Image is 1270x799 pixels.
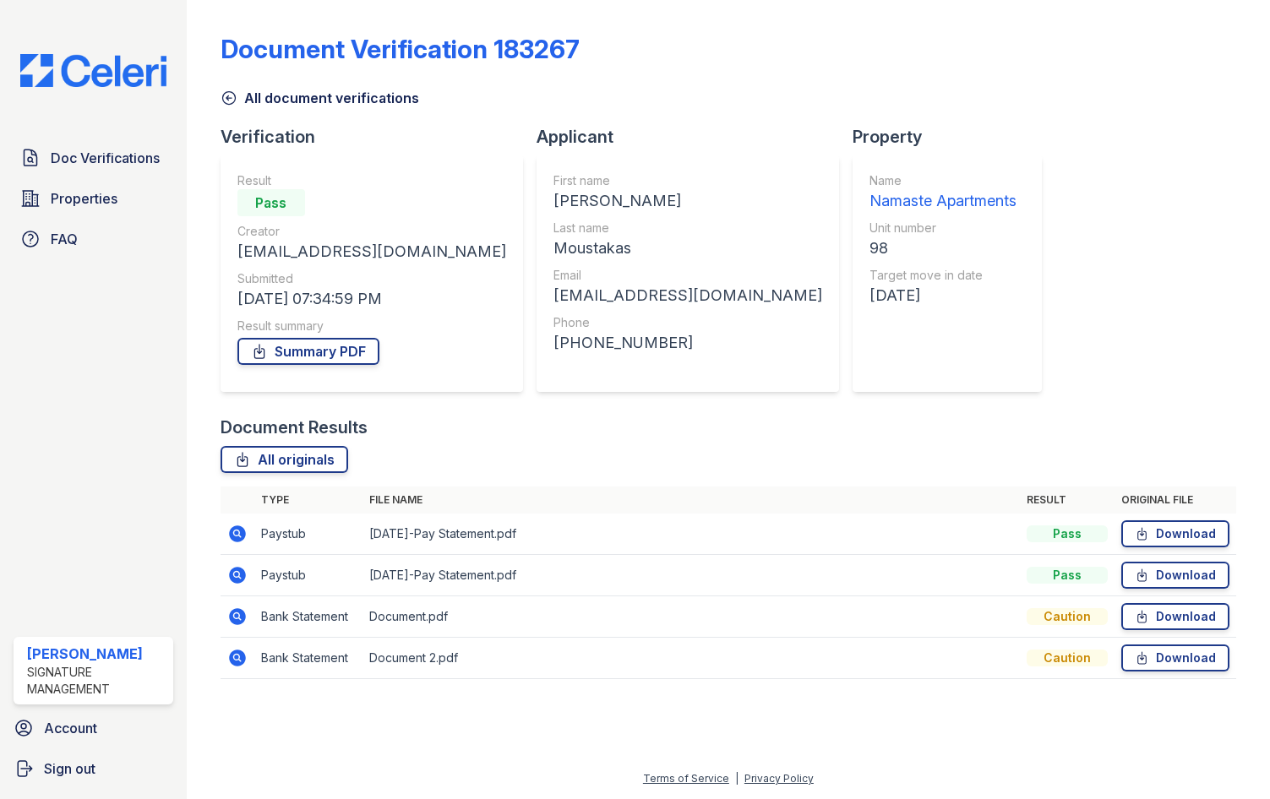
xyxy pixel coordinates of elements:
span: Doc Verifications [51,148,160,168]
span: Sign out [44,758,95,779]
th: Original file [1115,486,1236,514]
td: [DATE]-Pay Statement.pdf [362,555,1020,596]
div: Submitted [237,270,506,287]
div: Result summary [237,318,506,334]
a: Account [7,711,180,745]
th: Type [254,486,362,514]
div: | [735,772,739,785]
div: Last name [553,220,822,236]
div: [DATE] [869,284,1017,307]
a: Summary PDF [237,338,379,365]
div: [EMAIL_ADDRESS][DOMAIN_NAME] [237,240,506,264]
a: Terms of Service [643,772,729,785]
div: Caution [1027,650,1108,666]
div: [PHONE_NUMBER] [553,331,822,355]
a: Download [1121,562,1229,589]
div: 98 [869,236,1017,260]
a: FAQ [14,222,173,256]
div: Unit number [869,220,1017,236]
td: Document.pdf [362,596,1020,638]
div: Target move in date [869,267,1017,284]
th: Result [1020,486,1115,514]
div: Property [853,125,1055,149]
a: All document verifications [221,88,419,108]
div: [DATE] 07:34:59 PM [237,287,506,311]
div: Pass [1027,567,1108,584]
div: [PERSON_NAME] [27,644,166,664]
a: Download [1121,603,1229,630]
td: Bank Statement [254,638,362,679]
div: Document Results [221,416,368,439]
a: Download [1121,520,1229,547]
div: Email [553,267,822,284]
span: FAQ [51,229,78,249]
div: Verification [221,125,537,149]
td: Paystub [254,555,362,596]
div: Creator [237,223,506,240]
div: Moustakas [553,236,822,260]
a: Download [1121,644,1229,671]
td: Paystub [254,514,362,555]
div: [PERSON_NAME] [553,189,822,213]
a: Properties [14,182,173,215]
a: Sign out [7,752,180,785]
span: Account [44,718,97,738]
div: First name [553,172,822,189]
th: File name [362,486,1020,514]
div: Namaste Apartments [869,189,1017,213]
div: Applicant [537,125,853,149]
div: Signature Management [27,664,166,698]
div: Pass [237,189,305,216]
a: Privacy Policy [744,772,814,785]
img: CE_Logo_Blue-a8612792a0a2168367f1c8372b55b34899dd931a85d93a1a3d3e32e68fde9ad4.png [7,54,180,87]
div: Document Verification 183267 [221,34,580,64]
td: Bank Statement [254,596,362,638]
td: [DATE]-Pay Statement.pdf [362,514,1020,555]
span: Properties [51,188,117,209]
div: Phone [553,314,822,331]
div: Name [869,172,1017,189]
div: Caution [1027,608,1108,625]
td: Document 2.pdf [362,638,1020,679]
a: Doc Verifications [14,141,173,175]
div: Result [237,172,506,189]
a: Name Namaste Apartments [869,172,1017,213]
a: All originals [221,446,348,473]
div: Pass [1027,525,1108,542]
div: [EMAIL_ADDRESS][DOMAIN_NAME] [553,284,822,307]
